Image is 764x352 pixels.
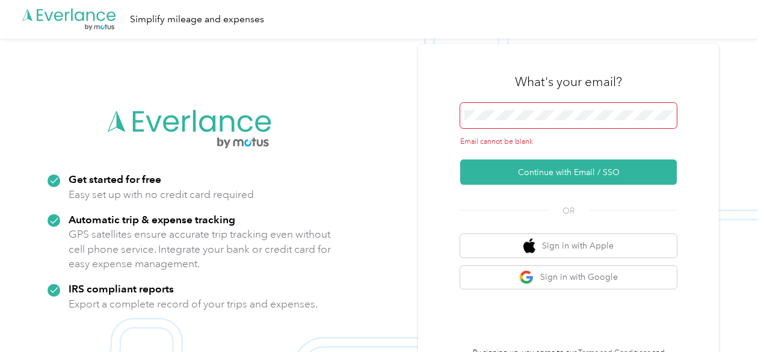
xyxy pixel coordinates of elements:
span: OR [547,205,590,217]
div: Email cannot be blank [460,137,677,147]
h3: What's your email? [515,73,622,90]
strong: IRS compliant reports [69,282,174,295]
img: apple logo [523,238,535,253]
button: Continue with Email / SSO [460,159,677,185]
div: Simplify mileage and expenses [130,12,264,27]
p: Export a complete record of your trips and expenses. [69,297,318,312]
strong: Automatic trip & expense tracking [69,213,235,226]
p: GPS satellites ensure accurate trip tracking even without cell phone service. Integrate your bank... [69,227,331,271]
img: google logo [519,270,534,285]
strong: Get started for free [69,173,161,185]
button: google logoSign in with Google [460,266,677,289]
button: apple logoSign in with Apple [460,234,677,258]
p: Easy set up with no credit card required [69,187,254,202]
